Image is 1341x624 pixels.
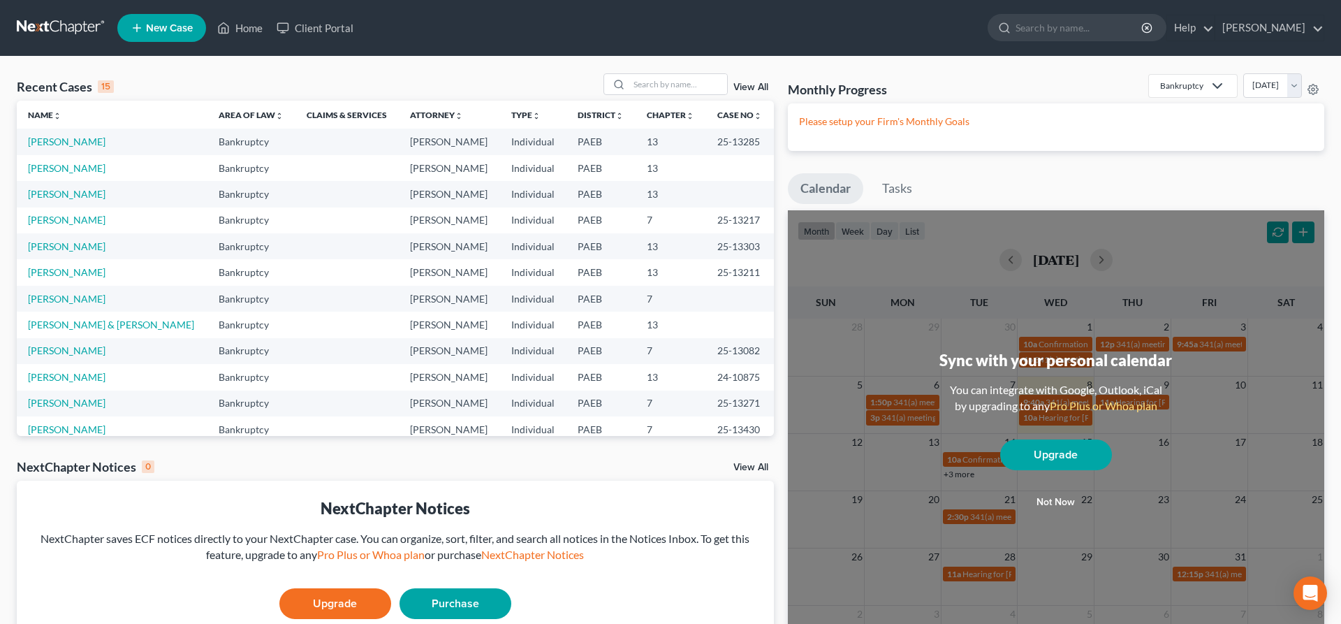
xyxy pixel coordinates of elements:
[219,110,284,120] a: Area of Lawunfold_more
[615,112,624,120] i: unfold_more
[17,458,154,475] div: NextChapter Notices
[566,286,636,312] td: PAEB
[295,101,399,129] th: Claims & Services
[28,319,194,331] a: [PERSON_NAME] & [PERSON_NAME]
[98,80,114,93] div: 15
[944,382,1168,414] div: You can integrate with Google, Outlook, iCal by upgrading to any
[28,214,105,226] a: [PERSON_NAME]
[28,266,105,278] a: [PERSON_NAME]
[1050,399,1157,412] a: Pro Plus or Whoa plan
[733,463,768,472] a: View All
[647,110,694,120] a: Chapterunfold_more
[500,129,566,154] td: Individual
[146,23,193,34] span: New Case
[399,286,499,312] td: [PERSON_NAME]
[207,312,295,338] td: Bankruptcy
[733,82,768,92] a: View All
[207,181,295,207] td: Bankruptcy
[578,110,624,120] a: Districtunfold_more
[28,531,763,563] div: NextChapter saves ECF notices directly to your NextChapter case. You can organize, sort, filter, ...
[500,416,566,442] td: Individual
[142,460,154,473] div: 0
[210,15,270,41] a: Home
[566,129,636,154] td: PAEB
[399,259,499,285] td: [PERSON_NAME]
[706,208,774,233] td: 25-13217
[566,208,636,233] td: PAEB
[706,129,774,154] td: 25-13285
[28,110,61,120] a: Nameunfold_more
[717,110,762,120] a: Case Nounfold_more
[788,81,887,98] h3: Monthly Progress
[399,208,499,233] td: [PERSON_NAME]
[636,208,706,233] td: 7
[500,155,566,181] td: Individual
[28,397,105,409] a: [PERSON_NAME]
[636,338,706,364] td: 7
[706,259,774,285] td: 25-13211
[1215,15,1324,41] a: [PERSON_NAME]
[566,364,636,390] td: PAEB
[28,136,105,147] a: [PERSON_NAME]
[207,233,295,259] td: Bankruptcy
[28,423,105,435] a: [PERSON_NAME]
[636,416,706,442] td: 7
[53,112,61,120] i: unfold_more
[28,371,105,383] a: [PERSON_NAME]
[1160,80,1203,92] div: Bankruptcy
[566,391,636,416] td: PAEB
[500,208,566,233] td: Individual
[636,233,706,259] td: 13
[207,364,295,390] td: Bankruptcy
[706,416,774,442] td: 25-13430
[500,286,566,312] td: Individual
[566,416,636,442] td: PAEB
[399,129,499,154] td: [PERSON_NAME]
[500,391,566,416] td: Individual
[566,338,636,364] td: PAEB
[17,78,114,95] div: Recent Cases
[399,416,499,442] td: [PERSON_NAME]
[207,416,295,442] td: Bankruptcy
[500,312,566,338] td: Individual
[870,173,925,204] a: Tasks
[1294,576,1327,610] div: Open Intercom Messenger
[566,155,636,181] td: PAEB
[788,173,863,204] a: Calendar
[706,338,774,364] td: 25-13082
[1000,488,1112,516] button: Not now
[279,588,391,619] a: Upgrade
[754,112,762,120] i: unfold_more
[706,364,774,390] td: 24-10875
[706,233,774,259] td: 25-13303
[500,233,566,259] td: Individual
[636,155,706,181] td: 13
[566,233,636,259] td: PAEB
[566,259,636,285] td: PAEB
[207,391,295,416] td: Bankruptcy
[636,364,706,390] td: 13
[207,129,295,154] td: Bankruptcy
[399,181,499,207] td: [PERSON_NAME]
[500,338,566,364] td: Individual
[1167,15,1214,41] a: Help
[629,74,727,94] input: Search by name...
[207,208,295,233] td: Bankruptcy
[636,286,706,312] td: 7
[317,548,425,561] a: Pro Plus or Whoa plan
[400,588,511,619] a: Purchase
[207,338,295,364] td: Bankruptcy
[532,112,541,120] i: unfold_more
[636,312,706,338] td: 13
[636,259,706,285] td: 13
[706,391,774,416] td: 25-13271
[481,548,584,561] a: NextChapter Notices
[1016,15,1143,41] input: Search by name...
[399,364,499,390] td: [PERSON_NAME]
[399,312,499,338] td: [PERSON_NAME]
[566,181,636,207] td: PAEB
[275,112,284,120] i: unfold_more
[799,115,1313,129] p: Please setup your Firm's Monthly Goals
[28,498,763,519] div: NextChapter Notices
[410,110,463,120] a: Attorneyunfold_more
